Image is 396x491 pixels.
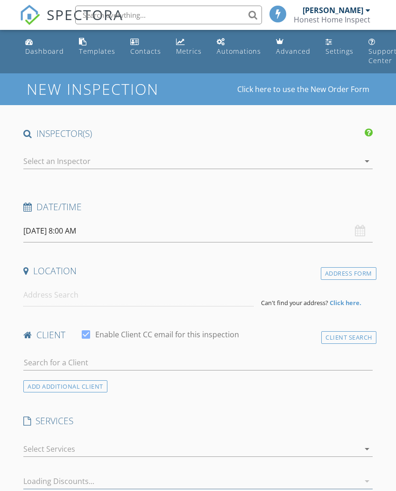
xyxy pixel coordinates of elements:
[130,47,161,56] div: Contacts
[272,34,314,60] a: Advanced
[23,201,372,213] h4: Date/Time
[213,34,265,60] a: Automations (Basic)
[330,299,361,307] strong: Click here.
[23,128,372,140] h4: INSPECTOR(S)
[361,443,373,455] i: arrow_drop_down
[294,15,370,24] div: Honest Home Inspect
[23,284,254,306] input: Address Search
[23,415,372,427] h4: SERVICES
[361,156,373,167] i: arrow_drop_down
[23,355,372,370] input: Search for a Client
[23,380,107,393] div: ADD ADDITIONAL client
[261,299,328,307] span: Can't find your address?
[75,34,119,60] a: Templates
[237,85,369,93] a: Click here to use the New Order Form
[325,47,354,56] div: Settings
[127,34,165,60] a: Contacts
[276,47,311,56] div: Advanced
[95,330,239,339] label: Enable Client CC email for this inspection
[20,13,123,32] a: SPECTORA
[20,5,40,25] img: The Best Home Inspection Software - Spectora
[321,267,376,280] div: Address Form
[321,331,376,344] div: Client Search
[322,34,357,60] a: Settings
[75,6,262,24] input: Search everything...
[21,34,68,60] a: Dashboard
[47,5,123,24] span: SPECTORA
[217,47,261,56] div: Automations
[303,6,363,15] div: [PERSON_NAME]
[172,34,205,60] a: Metrics
[27,81,233,97] h1: New Inspection
[79,47,115,56] div: Templates
[23,329,372,341] h4: client
[23,220,372,242] input: Select date
[25,47,64,56] div: Dashboard
[176,47,202,56] div: Metrics
[23,265,372,277] h4: Location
